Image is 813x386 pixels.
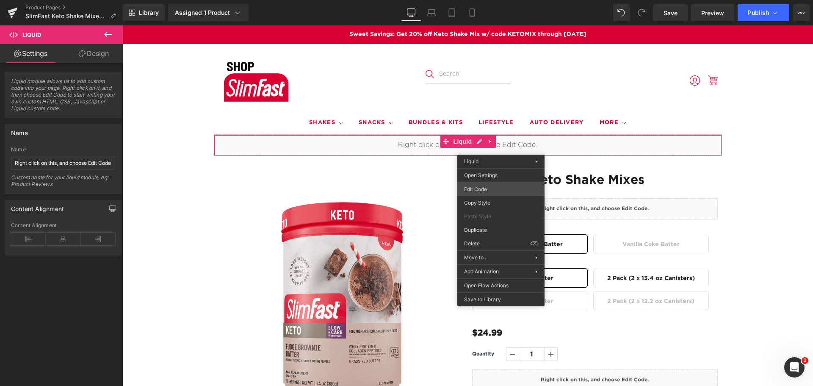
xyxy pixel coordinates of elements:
[633,4,650,21] button: Redo
[464,199,538,207] span: Copy Style
[738,4,789,21] button: Publish
[462,4,482,21] a: Mobile
[11,78,115,117] span: Liquid module allows us to add custom code into your page. Right click on it, and then choose Edi...
[793,4,810,21] button: More
[175,8,242,17] div: Assigned 1 Product
[464,240,531,247] span: Delete
[350,326,384,332] label: Quantity
[464,254,535,261] span: Move to...
[464,268,535,275] span: Add Animation
[91,86,600,109] nav: Main navigation
[421,4,442,21] a: Laptop
[500,210,557,228] span: Vanilla Cake Batter
[485,267,572,284] span: 2 Pack (2 x 12.2 oz Canisters)
[464,213,538,220] span: Paste Style
[407,90,462,105] a: Auto Delivery
[585,49,596,61] img: shopping cart
[11,125,28,136] div: Name
[464,158,478,164] span: Liquid
[11,200,64,212] div: Content Alignment
[401,4,421,21] a: Desktop
[350,302,380,314] span: $24.99
[464,226,538,234] span: Duplicate
[227,5,464,14] span: Sweet Savings: Get 20% off Keto Shake Mix w/ code KETOMIX through [DATE]
[802,357,808,364] span: 1
[691,4,734,21] a: Preview
[286,90,340,105] a: Bundles & Kits
[187,90,221,105] a: Shakes
[701,8,724,17] span: Preview
[664,8,677,17] span: Save
[11,147,115,153] div: Name
[63,44,124,63] a: Design
[123,4,165,21] a: New Library
[303,40,388,58] input: Search
[139,9,159,17] span: Library
[613,4,630,21] button: Undo
[374,210,440,228] span: Fudge Brownie Batter
[356,90,392,105] a: Lifestyle
[383,244,431,261] span: 13.4 oz Canister
[464,282,538,289] span: Open Flow Actions
[303,44,312,53] button: Search
[477,90,504,105] a: More
[384,267,431,284] span: 12.2 oz Canister
[464,186,538,193] span: Edit Code
[350,232,595,243] label: Pack Size
[464,296,538,303] span: Save to Library
[25,4,123,11] a: Product Pages
[442,4,462,21] a: Tablet
[464,172,538,179] span: Open Settings
[350,198,595,209] label: Flavor
[350,147,522,163] span: SlimFast Keto Shake Mixes
[91,27,176,83] img: Slimfast Shop homepage
[485,244,572,261] span: 2 Pack (2 x 13.4 oz Canisters)
[748,9,769,16] span: Publish
[784,357,805,378] iframe: Intercom live chat
[11,174,115,193] div: Custom name for your liquid module, eg: Product Reviews
[11,222,115,228] div: Content Alignment
[329,110,352,122] span: Liquid
[531,240,538,247] span: ⌫
[25,13,107,19] span: SlimFast Keto Shake Mixes - recharge format
[236,90,271,105] a: Snacks
[362,110,373,122] a: Expand / Collapse
[22,31,41,38] span: Liquid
